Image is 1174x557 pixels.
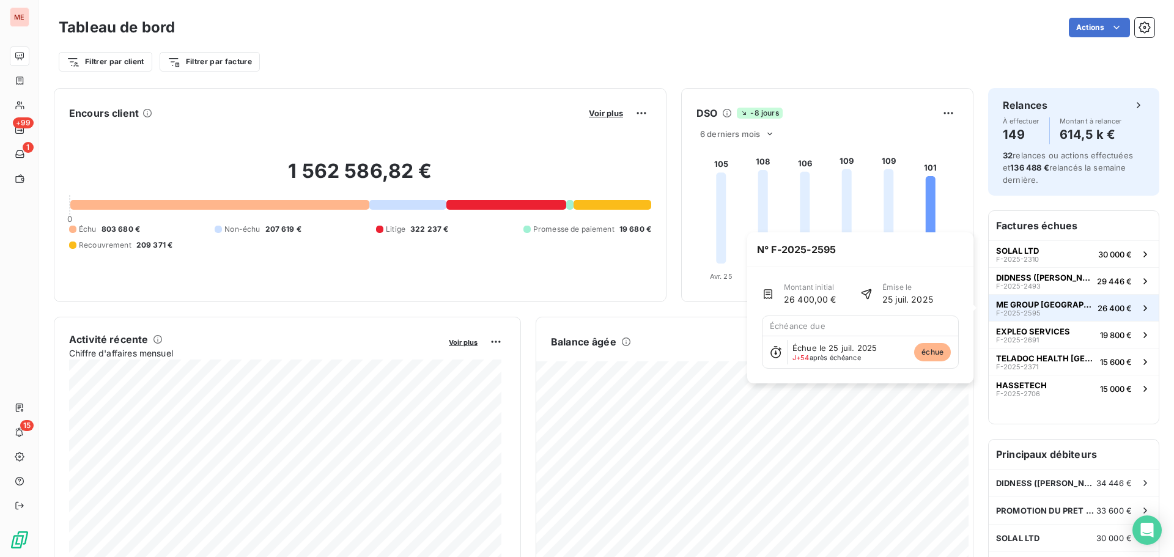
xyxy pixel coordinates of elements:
[79,224,97,235] span: Échu
[914,343,951,361] span: échue
[996,390,1040,397] span: F-2025-2706
[67,214,72,224] span: 0
[996,478,1096,488] span: DIDNESS ([PERSON_NAME])
[1100,330,1132,340] span: 19 800 €
[102,224,140,235] span: 803 680 €
[79,240,131,251] span: Recouvrement
[533,224,615,235] span: Promesse de paiement
[989,294,1159,321] button: ME GROUP [GEOGRAPHIC_DATA]F-2025-259526 400 €
[1060,117,1122,125] span: Montant à relancer
[449,338,478,347] span: Voir plus
[737,108,782,119] span: -8 jours
[1098,303,1132,313] span: 26 400 €
[69,159,651,196] h2: 1 562 586,82 €
[69,106,139,120] h6: Encours client
[1003,117,1039,125] span: À effectuer
[1100,357,1132,367] span: 15 600 €
[10,7,29,27] div: ME
[1096,478,1132,488] span: 34 446 €
[996,326,1070,336] span: EXPLEO SERVICES
[136,240,172,251] span: 209 371 €
[59,17,175,39] h3: Tableau de bord
[989,348,1159,375] button: TELADOC HEALTH [GEOGRAPHIC_DATA]F-2025-237115 600 €
[989,321,1159,348] button: EXPLEO SERVICESF-2025-269119 800 €
[69,332,148,347] h6: Activité récente
[792,343,877,353] span: Échue le 25 juil. 2025
[589,108,623,118] span: Voir plus
[1132,515,1162,545] div: Open Intercom Messenger
[784,282,836,293] span: Montant initial
[59,52,152,72] button: Filtrer par client
[386,224,405,235] span: Litige
[989,375,1159,402] button: HASSETECHF-2025-270615 000 €
[1003,150,1133,185] span: relances ou actions effectuées et relancés la semaine dernière.
[1003,98,1047,113] h6: Relances
[792,354,861,361] span: après échéance
[23,142,34,153] span: 1
[585,108,627,119] button: Voir plus
[10,530,29,550] img: Logo LeanPay
[996,300,1093,309] span: ME GROUP [GEOGRAPHIC_DATA]
[445,336,481,347] button: Voir plus
[996,533,1039,543] span: SOLAL LTD
[996,256,1039,263] span: F-2025-2310
[996,282,1041,290] span: F-2025-2493
[882,282,933,293] span: Émise le
[1098,249,1132,259] span: 30 000 €
[996,246,1039,256] span: SOLAL LTD
[989,240,1159,267] button: SOLAL LTDF-2025-231030 000 €
[784,293,836,306] span: 26 400,00 €
[996,506,1096,515] span: PROMOTION DU PRET A PORTER (PIMKIE)
[160,52,260,72] button: Filtrer par facture
[1100,384,1132,394] span: 15 000 €
[696,106,717,120] h6: DSO
[996,336,1039,344] span: F-2025-2691
[551,334,616,349] h6: Balance âgée
[996,309,1041,317] span: F-2025-2595
[996,353,1095,363] span: TELADOC HEALTH [GEOGRAPHIC_DATA]
[619,224,651,235] span: 19 680 €
[989,440,1159,469] h6: Principaux débiteurs
[224,224,260,235] span: Non-échu
[770,321,825,331] span: Échéance due
[1069,18,1130,37] button: Actions
[747,232,846,267] span: N° F-2025-2595
[410,224,448,235] span: 322 237 €
[996,363,1038,371] span: F-2025-2371
[13,117,34,128] span: +99
[700,129,760,139] span: 6 derniers mois
[1097,276,1132,286] span: 29 446 €
[1003,150,1013,160] span: 32
[1060,125,1122,144] h4: 614,5 k €
[265,224,301,235] span: 207 619 €
[989,211,1159,240] h6: Factures échues
[882,293,933,306] span: 25 juil. 2025
[792,353,810,362] span: J+54
[1010,163,1049,172] span: 136 488 €
[1096,506,1132,515] span: 33 600 €
[996,273,1092,282] span: DIDNESS ([PERSON_NAME])
[20,420,34,431] span: 15
[989,267,1159,294] button: DIDNESS ([PERSON_NAME])F-2025-249329 446 €
[996,380,1047,390] span: HASSETECH
[1003,125,1039,144] h4: 149
[710,272,733,281] tspan: Avr. 25
[69,347,440,360] span: Chiffre d'affaires mensuel
[1096,533,1132,543] span: 30 000 €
